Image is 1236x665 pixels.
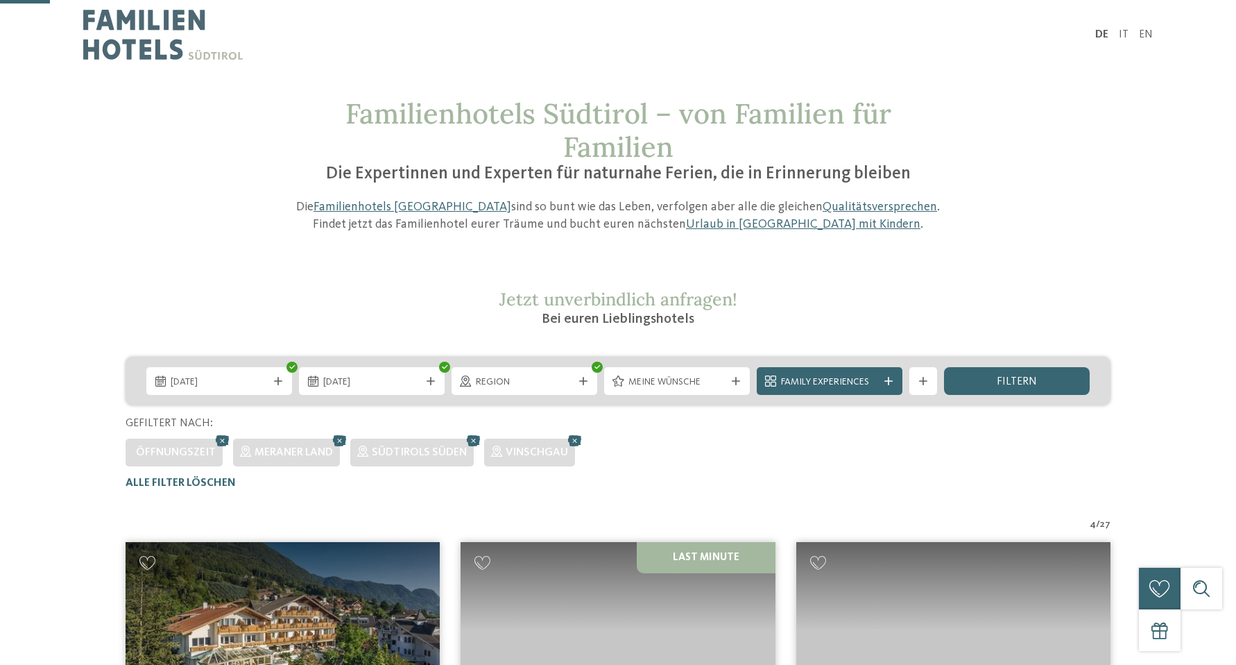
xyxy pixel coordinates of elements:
span: Region [476,376,573,389]
span: Die Expertinnen und Experten für naturnahe Ferien, die in Erinnerung bleiben [326,165,911,183]
span: Meraner Land [255,447,333,458]
span: Bei euren Lieblingshotels [542,312,694,326]
a: Qualitätsversprechen [823,201,937,213]
a: IT [1119,29,1128,40]
span: Gefiltert nach: [126,418,213,429]
span: [DATE] [171,376,268,389]
a: Familienhotels [GEOGRAPHIC_DATA] [314,201,511,213]
span: / [1096,518,1100,532]
span: 27 [1100,518,1110,532]
a: EN [1139,29,1153,40]
span: Südtirols Süden [372,447,467,458]
a: Urlaub in [GEOGRAPHIC_DATA] mit Kindern [686,218,920,230]
span: Familienhotels Südtirol – von Familien für Familien [345,96,891,165]
span: Meine Wünsche [628,376,726,389]
a: DE [1095,29,1108,40]
span: Family Experiences [781,376,878,389]
span: 4 [1090,518,1096,532]
span: [DATE] [323,376,420,389]
p: Die sind so bunt wie das Leben, verfolgen aber alle die gleichen . Findet jetzt das Familienhotel... [289,199,947,233]
span: Alle Filter löschen [126,478,236,489]
span: Vinschgau [506,447,568,458]
span: Öffnungszeit [136,447,216,458]
span: filtern [997,376,1037,387]
span: Jetzt unverbindlich anfragen! [499,288,737,310]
